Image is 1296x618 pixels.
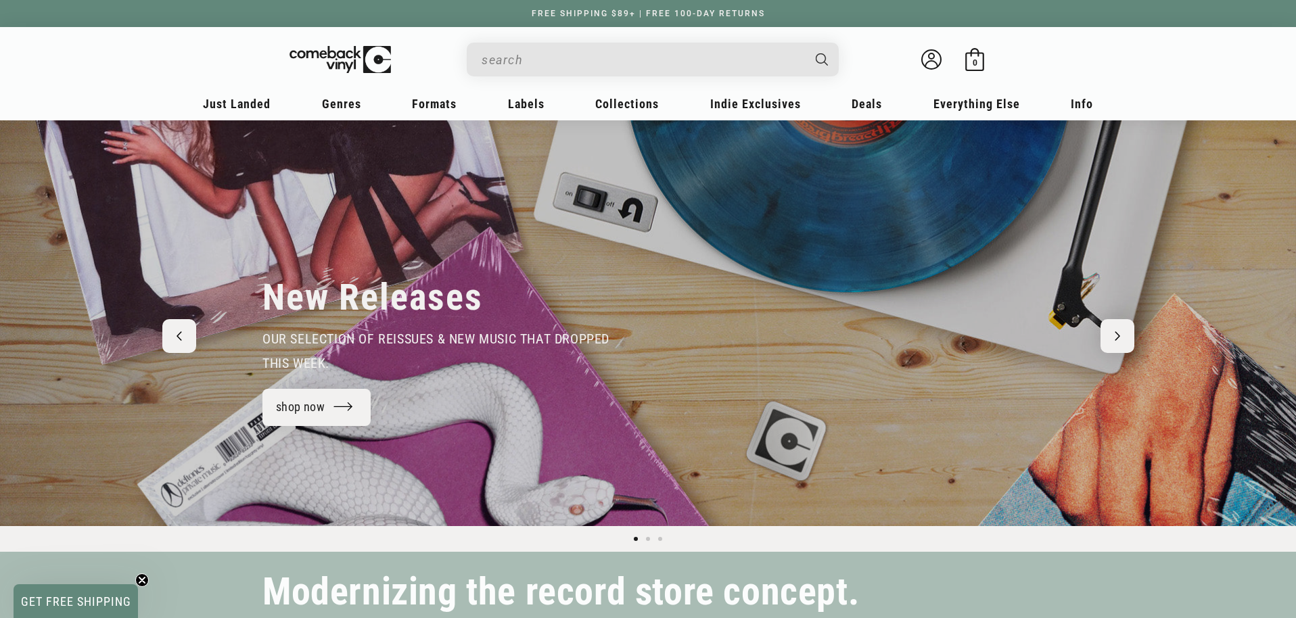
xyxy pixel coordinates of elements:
[508,97,545,111] span: Labels
[14,584,138,618] div: GET FREE SHIPPINGClose teaser
[642,533,654,545] button: Load slide 2 of 3
[518,9,779,18] a: FREE SHIPPING $89+ | FREE 100-DAY RETURNS
[1071,97,1093,111] span: Info
[203,97,271,111] span: Just Landed
[262,576,859,608] h2: Modernizing the record store concept.
[162,319,196,353] button: Previous slide
[21,594,131,609] span: GET FREE SHIPPING
[852,97,882,111] span: Deals
[467,43,839,76] div: Search
[262,275,483,320] h2: New Releases
[973,57,977,68] span: 0
[262,331,609,371] span: our selection of reissues & new music that dropped this week.
[412,97,457,111] span: Formats
[654,533,666,545] button: Load slide 3 of 3
[595,97,659,111] span: Collections
[804,43,841,76] button: Search
[933,97,1020,111] span: Everything Else
[262,389,371,426] a: shop now
[710,97,801,111] span: Indie Exclusives
[1101,319,1134,353] button: Next slide
[482,46,802,74] input: When autocomplete results are available use up and down arrows to review and enter to select
[135,573,149,587] button: Close teaser
[322,97,361,111] span: Genres
[630,533,642,545] button: Load slide 1 of 3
